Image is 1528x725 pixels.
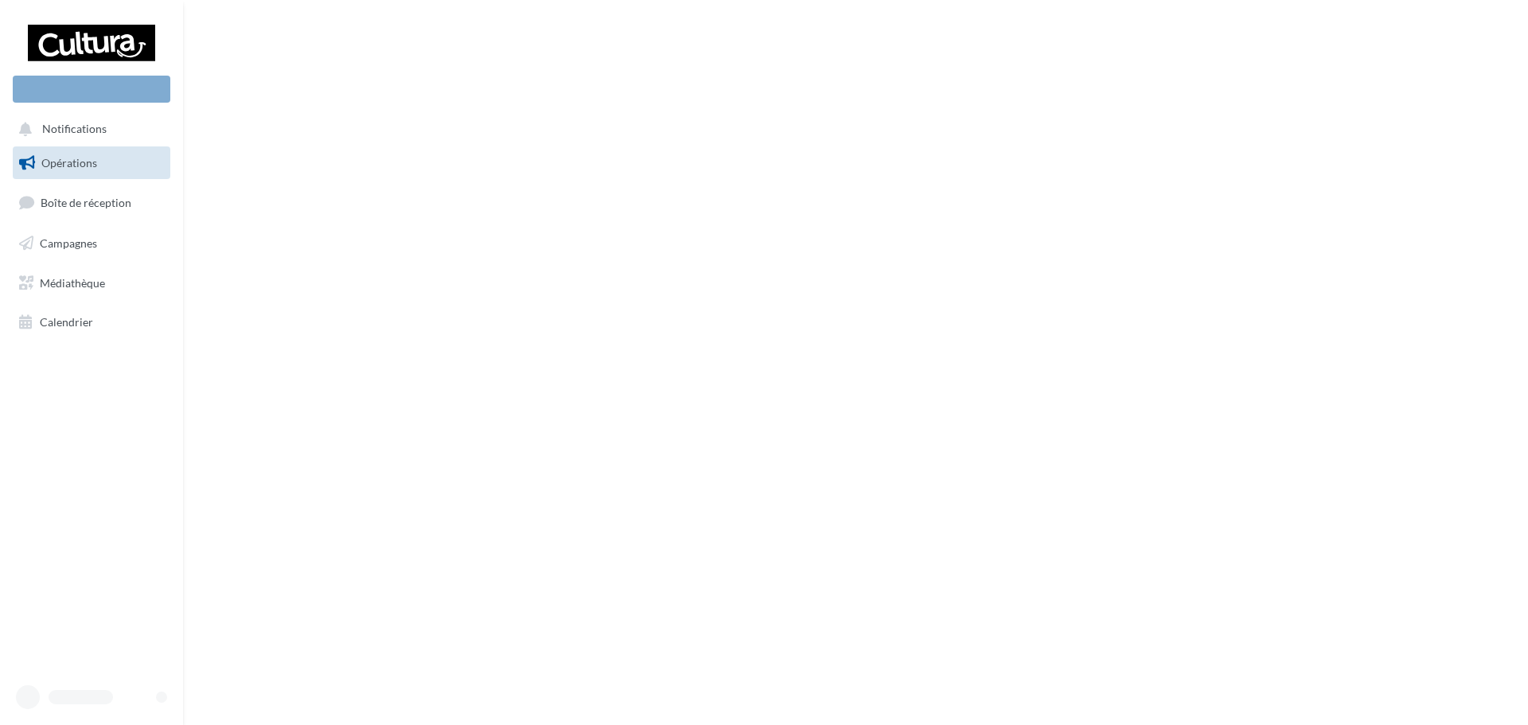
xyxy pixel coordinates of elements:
span: Campagnes [40,236,97,250]
span: Boîte de réception [41,196,131,209]
span: Médiathèque [40,275,105,289]
a: Médiathèque [10,267,173,300]
a: Boîte de réception [10,185,173,220]
div: Nouvelle campagne [13,76,170,103]
a: Opérations [10,146,173,180]
a: Campagnes [10,227,173,260]
span: Opérations [41,156,97,170]
span: Calendrier [40,315,93,329]
span: Notifications [42,123,107,136]
a: Calendrier [10,306,173,339]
